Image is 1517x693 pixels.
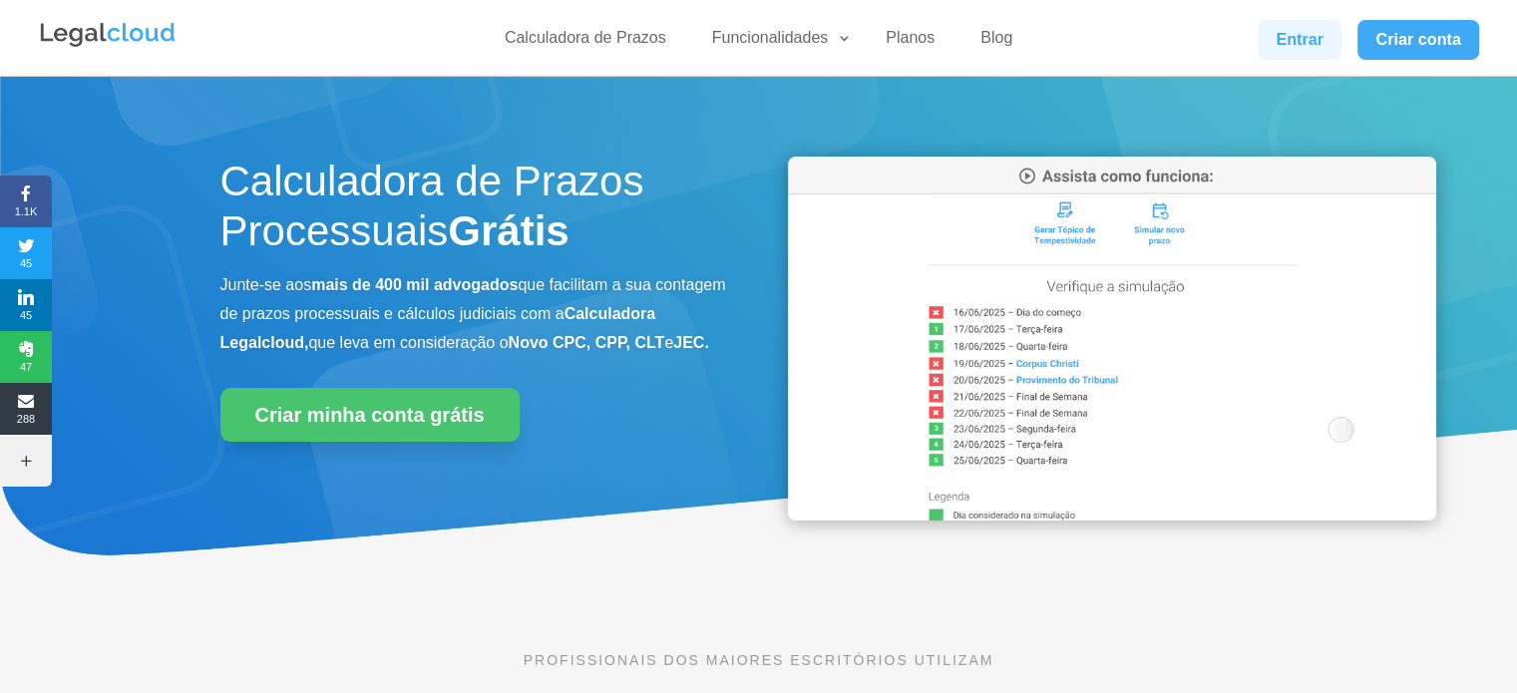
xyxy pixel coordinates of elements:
[493,28,678,57] a: Calculadora de Prazos
[220,157,729,267] h1: Calculadora de Prazos Processuais
[700,28,853,57] a: Funcionalidades
[788,507,1436,523] a: Calculadora de Prazos Processuais da Legalcloud
[448,207,569,254] strong: Grátis
[673,334,709,351] b: JEC.
[509,334,665,351] b: Novo CPC, CPP, CLT
[874,28,947,57] a: Planos
[220,271,729,357] p: Junte-se aos que facilitam a sua contagem de prazos processuais e cálculos judiciais com a que le...
[1357,20,1479,60] a: Criar conta
[968,28,1024,57] a: Blog
[38,36,178,53] a: Logo da Legalcloud
[220,388,520,442] a: Criar minha conta grátis
[788,157,1436,520] img: Calculadora de Prazos Processuais da Legalcloud
[311,276,518,293] b: mais de 400 mil advogados
[1258,20,1341,60] a: Entrar
[38,20,178,50] img: Legalcloud Logo
[220,649,1298,671] p: PROFISSIONAIS DOS MAIORES ESCRITÓRIOS UTILIZAM
[220,305,656,351] b: Calculadora Legalcloud,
